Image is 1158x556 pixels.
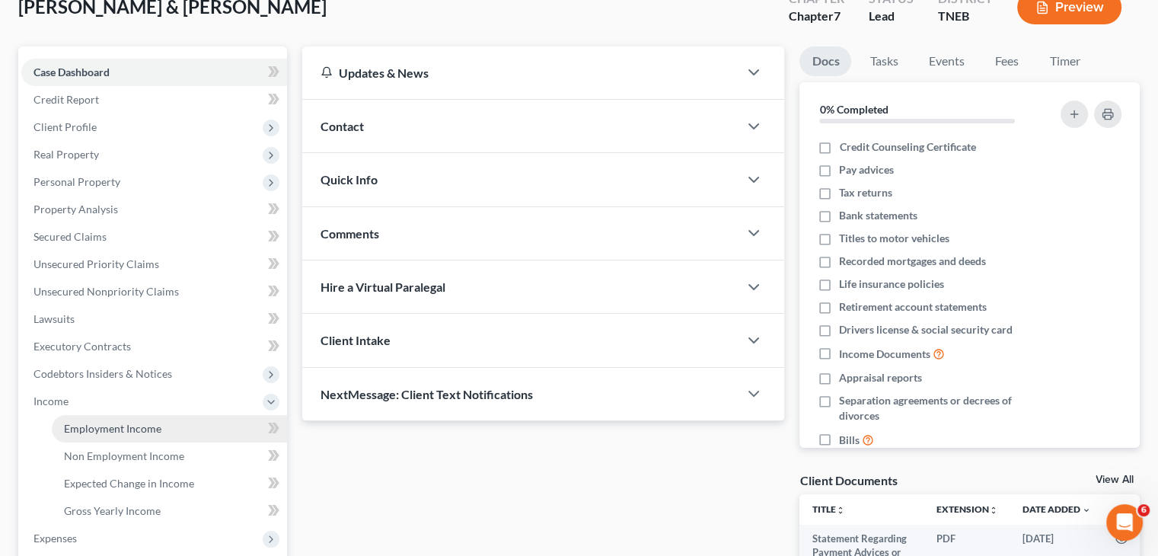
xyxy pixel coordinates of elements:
div: Lead [869,8,914,25]
i: unfold_more [989,506,998,515]
a: Executory Contracts [21,333,287,360]
span: Credit Counseling Certificate [839,139,975,155]
a: Extensionunfold_more [936,503,998,515]
span: Tax returns [839,185,892,200]
a: View All [1096,475,1134,485]
span: Personal Property [33,175,120,188]
i: expand_more [1082,506,1091,515]
span: Pay advices [839,162,894,177]
a: Tasks [857,46,910,76]
a: Employment Income [52,415,287,443]
a: Non Employment Income [52,443,287,470]
span: Lawsuits [33,312,75,325]
div: Updates & News [321,65,720,81]
i: unfold_more [835,506,844,515]
a: Gross Yearly Income [52,497,287,525]
span: NextMessage: Client Text Notifications [321,387,533,401]
span: Separation agreements or decrees of divorces [839,393,1042,423]
a: Fees [982,46,1031,76]
span: Client Profile [33,120,97,133]
span: Titles to motor vehicles [839,231,949,246]
a: Lawsuits [21,305,287,333]
a: Docs [799,46,851,76]
span: Appraisal reports [839,370,922,385]
span: Unsecured Nonpriority Claims [33,285,179,298]
div: Client Documents [799,472,897,488]
span: Unsecured Priority Claims [33,257,159,270]
a: Unsecured Nonpriority Claims [21,278,287,305]
span: Recorded mortgages and deeds [839,254,986,269]
span: Life insurance policies [839,276,944,292]
span: Employment Income [64,422,161,435]
span: Real Property [33,148,99,161]
span: Bank statements [839,208,917,223]
span: Income [33,395,69,407]
span: Comments [321,226,379,241]
span: Credit Report [33,93,99,106]
span: Drivers license & social security card [839,322,1013,337]
span: Hire a Virtual Paralegal [321,280,445,294]
span: Bills [839,433,860,448]
span: Contact [321,119,364,133]
span: Secured Claims [33,230,107,243]
div: Chapter [789,8,844,25]
span: Non Employment Income [64,449,184,462]
span: Expected Change in Income [64,477,194,490]
span: 7 [834,8,841,23]
a: Timer [1037,46,1092,76]
span: Income Documents [839,347,930,362]
a: Credit Report [21,86,287,113]
span: 6 [1137,504,1150,516]
a: Events [916,46,976,76]
span: Client Intake [321,333,391,347]
div: TNEB [938,8,993,25]
span: Expenses [33,532,77,545]
span: Property Analysis [33,203,118,216]
strong: 0% Completed [819,103,888,116]
a: Titleunfold_more [812,503,844,515]
a: Date Added expand_more [1022,503,1091,515]
a: Secured Claims [21,223,287,251]
span: Codebtors Insiders & Notices [33,367,172,380]
span: Gross Yearly Income [64,504,161,517]
span: Case Dashboard [33,66,110,78]
span: Quick Info [321,172,378,187]
iframe: Intercom live chat [1106,504,1143,541]
span: Executory Contracts [33,340,131,353]
span: Retirement account statements [839,299,987,315]
a: Property Analysis [21,196,287,223]
a: Case Dashboard [21,59,287,86]
a: Unsecured Priority Claims [21,251,287,278]
a: Expected Change in Income [52,470,287,497]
